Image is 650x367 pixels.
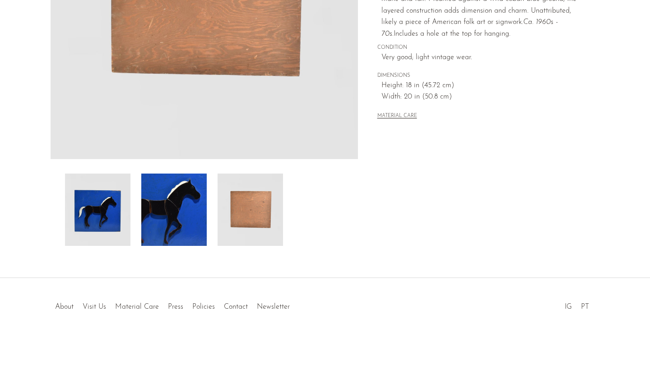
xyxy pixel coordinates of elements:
[381,91,580,103] span: Width: 20 in (50.8 cm)
[565,303,572,311] a: IG
[51,296,294,313] ul: Quick links
[83,303,106,311] a: Visit Us
[168,303,183,311] a: Press
[192,303,215,311] a: Policies
[377,44,580,52] span: CONDITION
[581,303,589,311] a: PT
[115,303,159,311] a: Material Care
[377,72,580,80] span: DIMENSIONS
[218,174,283,246] img: Folk Art Horse Painting
[381,19,558,38] em: Ca. 1960s - 70s.
[560,296,594,313] ul: Social Medias
[55,303,74,311] a: About
[141,174,207,246] img: Folk Art Horse Painting
[224,303,248,311] a: Contact
[377,113,417,120] button: MATERIAL CARE
[65,174,130,246] img: Folk Art Horse Painting
[381,80,580,92] span: Height: 18 in (45.72 cm)
[381,52,580,64] span: Very good; light vintage wear.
